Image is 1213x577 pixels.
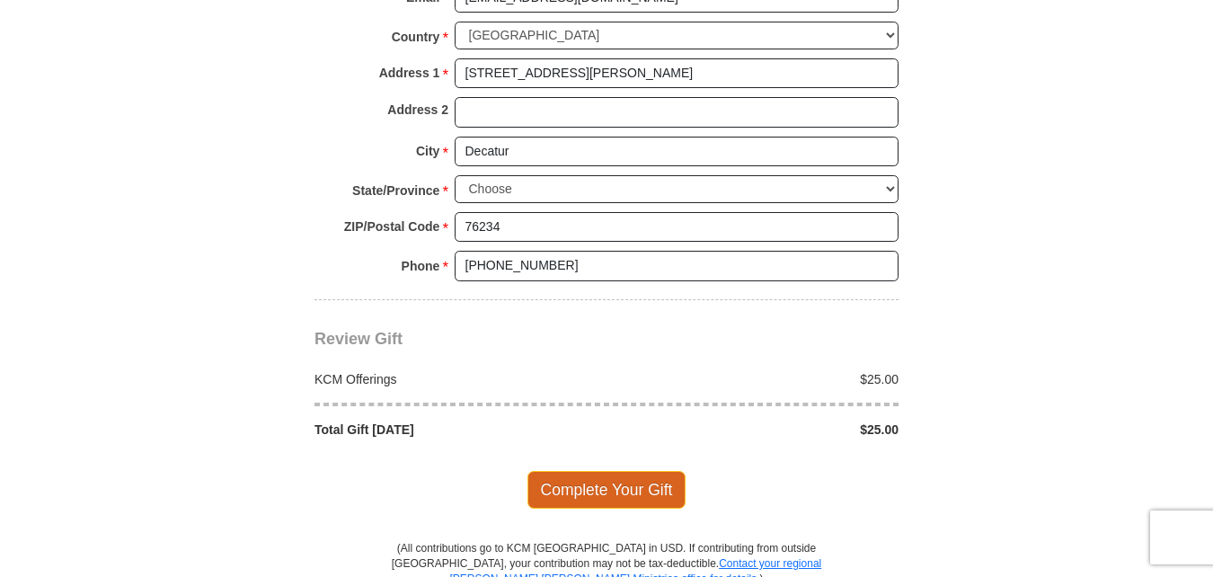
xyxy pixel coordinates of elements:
div: KCM Offerings [305,370,607,388]
div: $25.00 [606,421,908,439]
div: $25.00 [606,370,908,388]
strong: Phone [402,253,440,279]
span: Complete Your Gift [527,471,686,509]
strong: Address 2 [387,97,448,122]
div: Total Gift [DATE] [305,421,607,439]
strong: ZIP/Postal Code [344,214,440,239]
strong: City [416,138,439,164]
strong: Address 1 [379,60,440,85]
span: Review Gift [314,330,403,348]
strong: Country [392,24,440,49]
strong: State/Province [352,178,439,203]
